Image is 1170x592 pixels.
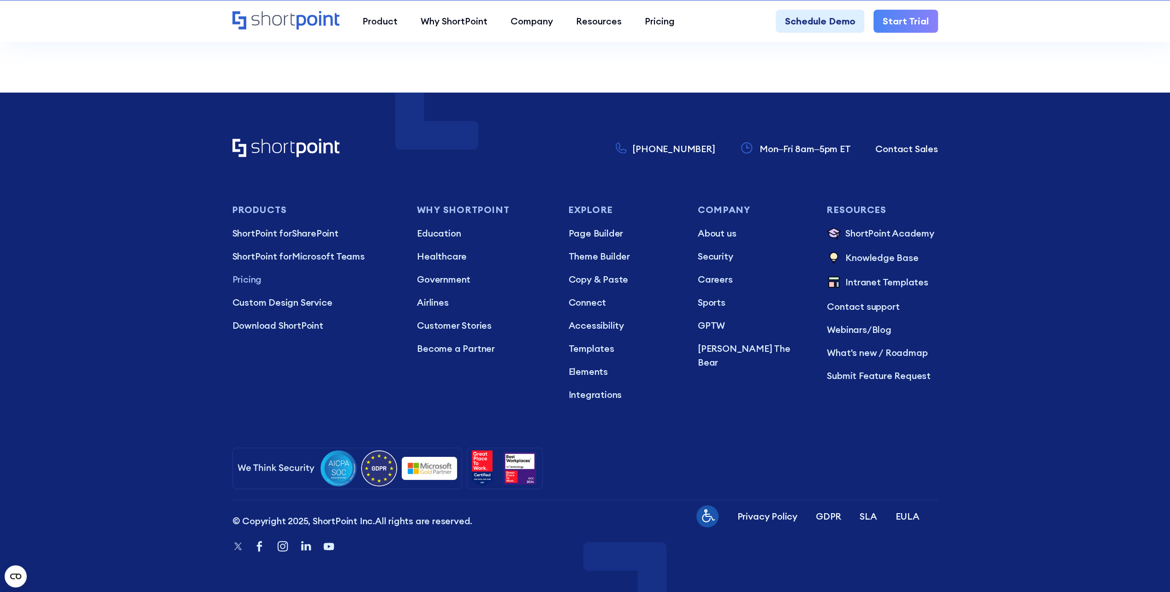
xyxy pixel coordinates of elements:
[232,249,399,263] a: ShortPoint forMicrosoft Teams
[845,251,918,266] p: Knowledge Base
[417,319,550,332] a: Customer Stories
[499,10,564,33] a: Company
[568,205,679,215] h3: Explore
[417,296,550,309] p: Airlines
[232,205,399,215] h3: Products
[232,249,399,263] p: Microsoft Teams
[568,365,679,379] a: Elements
[568,272,679,286] a: Copy & Paste
[232,296,399,309] p: Custom Design Service
[875,142,938,156] a: Contact Sales
[232,272,399,286] a: Pricing
[698,205,808,215] h3: Company
[568,226,679,240] a: Page Builder
[568,249,679,263] a: Theme Builder
[860,509,877,523] a: SLA
[827,275,938,290] a: Intranet Templates
[645,14,675,28] div: Pricing
[511,14,553,28] div: Company
[417,342,550,355] p: Become a Partner
[776,10,864,33] a: Schedule Demo
[698,272,808,286] a: Careers
[232,319,399,332] a: Download ShortPoint
[698,249,808,263] a: Security
[564,10,633,33] a: Resources
[698,319,808,332] a: GPTW
[872,324,891,335] a: Blog
[760,142,851,156] p: Mon–Fri 8am–5pm ET
[1004,485,1170,592] iframe: Chat Widget
[568,319,679,332] a: Accessibility
[633,10,686,33] a: Pricing
[698,342,808,369] a: [PERSON_NAME] The Bear
[232,227,292,239] span: ShortPoint for
[417,205,550,215] h3: Why Shortpoint
[698,226,808,240] a: About us
[351,10,409,33] a: Product
[299,539,313,555] a: Linkedin
[232,139,340,159] a: Home
[276,539,290,555] a: Instagram
[417,249,550,263] a: Healthcare
[873,10,938,33] a: Start Trial
[568,342,679,355] a: Templates
[232,250,292,262] span: ShortPoint for
[845,226,934,242] p: ShortPoint Academy
[845,275,928,290] p: Intranet Templates
[827,346,938,360] a: What's new / Roadmap
[232,515,375,527] span: © Copyright 2025, ShortPoint Inc.
[1004,485,1170,592] div: Widget pro chat
[362,14,398,28] div: Product
[827,300,938,314] a: Contact support
[232,226,399,240] a: ShortPoint forSharePoint
[616,142,715,156] a: [PHONE_NUMBER]
[895,509,919,523] a: EULA
[322,539,336,555] a: Youtube
[737,509,797,523] a: Privacy Policy
[568,296,679,309] a: Connect
[827,226,938,242] a: ShortPoint Academy
[827,324,867,335] a: Webinars
[253,539,267,555] a: Facebook
[5,565,27,587] button: Open CMP widget
[232,11,340,31] a: Home
[827,251,938,266] a: Knowledge Base
[232,514,473,528] p: All rights are reserved.
[827,369,938,383] a: Submit Feature Request
[232,541,244,553] a: Twitter
[816,509,841,523] a: GDPR
[409,10,499,33] a: Why ShortPoint
[417,272,550,286] a: Government
[827,323,938,337] p: /
[568,388,679,402] a: Integrations
[417,226,550,240] a: Education
[698,296,808,309] a: Sports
